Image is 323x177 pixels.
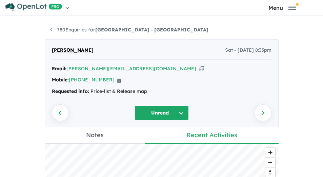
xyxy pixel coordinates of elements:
[52,77,69,83] strong: Mobile:
[66,66,196,72] a: [PERSON_NAME][EMAIL_ADDRESS][DOMAIN_NAME]
[225,46,271,54] span: Sat - [DATE] 8:35pm
[69,77,115,83] a: [PHONE_NUMBER]
[199,65,204,72] button: Copy
[45,26,279,34] nav: breadcrumb
[265,167,275,177] button: Reset bearing to north
[265,157,275,167] button: Zoom out
[52,46,94,54] span: [PERSON_NAME]
[243,4,321,11] button: Toggle navigation
[52,88,89,94] strong: Requested info:
[145,127,279,144] a: Recent Activities
[135,106,189,120] button: Unread
[52,66,66,72] strong: Email:
[95,27,208,33] strong: [GEOGRAPHIC_DATA] - [GEOGRAPHIC_DATA]
[5,3,62,11] img: Openlot PRO Logo White
[50,27,208,33] a: 780Enquiries for[GEOGRAPHIC_DATA] - [GEOGRAPHIC_DATA]
[45,127,145,144] a: Notes
[52,87,271,96] div: Price-list & Release map
[117,76,122,83] button: Copy
[265,148,275,157] button: Zoom in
